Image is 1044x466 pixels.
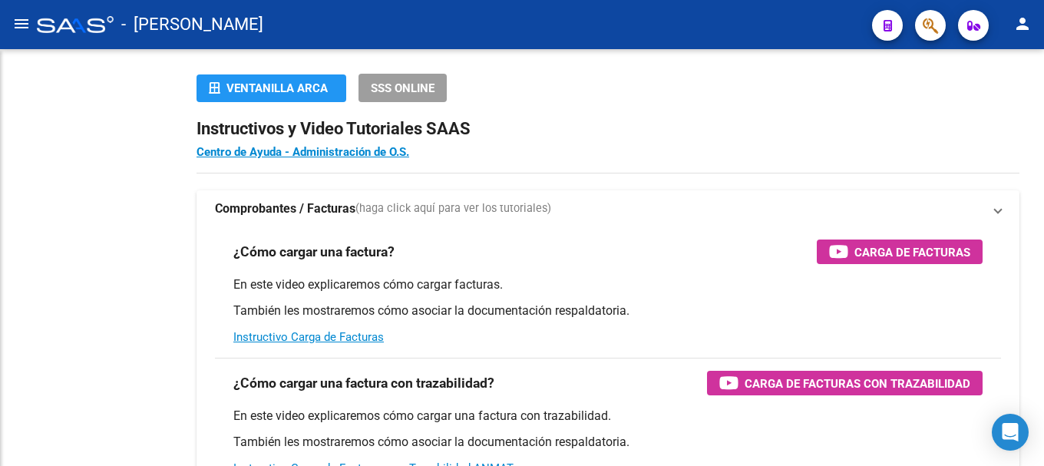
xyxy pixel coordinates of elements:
[233,434,983,451] p: También les mostraremos cómo asociar la documentación respaldatoria.
[371,81,434,95] span: SSS ONLINE
[707,371,983,395] button: Carga de Facturas con Trazabilidad
[197,190,1019,227] mat-expansion-panel-header: Comprobantes / Facturas(haga click aquí para ver los tutoriales)
[817,240,983,264] button: Carga de Facturas
[233,276,983,293] p: En este video explicaremos cómo cargar facturas.
[233,330,384,344] a: Instructivo Carga de Facturas
[121,8,263,41] span: - [PERSON_NAME]
[209,74,334,102] div: Ventanilla ARCA
[992,414,1029,451] div: Open Intercom Messenger
[233,372,494,394] h3: ¿Cómo cargar una factura con trazabilidad?
[745,374,970,393] span: Carga de Facturas con Trazabilidad
[358,74,447,102] button: SSS ONLINE
[233,302,983,319] p: También les mostraremos cómo asociar la documentación respaldatoria.
[233,408,983,425] p: En este video explicaremos cómo cargar una factura con trazabilidad.
[12,15,31,33] mat-icon: menu
[197,145,409,159] a: Centro de Ayuda - Administración de O.S.
[233,241,395,263] h3: ¿Cómo cargar una factura?
[197,114,1019,144] h2: Instructivos y Video Tutoriales SAAS
[1013,15,1032,33] mat-icon: person
[355,200,551,217] span: (haga click aquí para ver los tutoriales)
[215,200,355,217] strong: Comprobantes / Facturas
[197,74,346,102] button: Ventanilla ARCA
[854,243,970,262] span: Carga de Facturas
